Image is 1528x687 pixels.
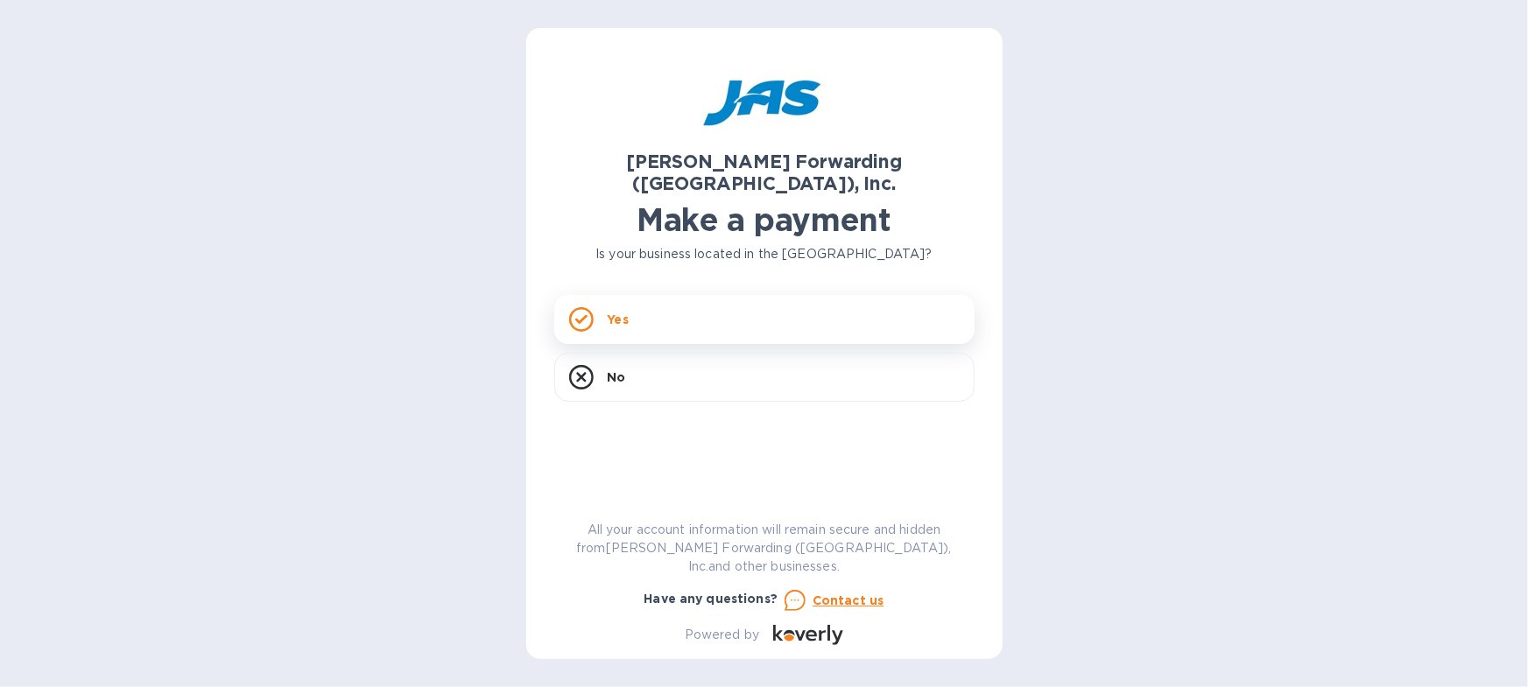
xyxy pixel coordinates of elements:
b: [PERSON_NAME] Forwarding ([GEOGRAPHIC_DATA]), Inc. [626,151,902,194]
p: Is your business located in the [GEOGRAPHIC_DATA]? [554,245,975,263]
h1: Make a payment [554,201,975,238]
p: All your account information will remain secure and hidden from [PERSON_NAME] Forwarding ([GEOGRA... [554,521,975,576]
p: Yes [608,311,629,328]
b: Have any questions? [644,592,778,606]
p: Powered by [685,626,759,644]
u: Contact us [813,593,884,607]
p: No [608,368,626,386]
